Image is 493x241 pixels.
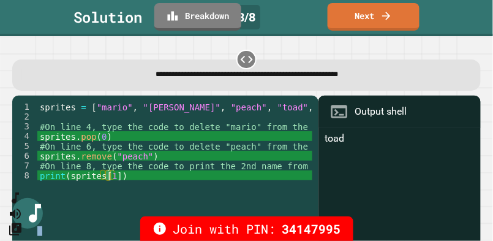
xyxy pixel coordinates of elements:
div: Join with PIN: [140,216,353,241]
span: 34147995 [282,220,341,238]
a: Next [328,3,420,31]
button: Change Music [8,221,23,237]
div: 7 [12,161,37,170]
div: Output shell [355,104,407,119]
div: 1 [12,102,37,112]
div: 3 / 8 [233,5,260,29]
div: 2 [12,112,37,121]
button: SpeedDial basic example [8,191,23,206]
div: 4 [12,131,37,141]
div: 8 [12,170,37,180]
a: Breakdown [154,3,241,31]
div: 6 [12,151,37,161]
div: 3 [12,121,37,131]
button: Mute music [8,206,23,221]
div: Solution [73,6,142,28]
div: 5 [12,141,37,151]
